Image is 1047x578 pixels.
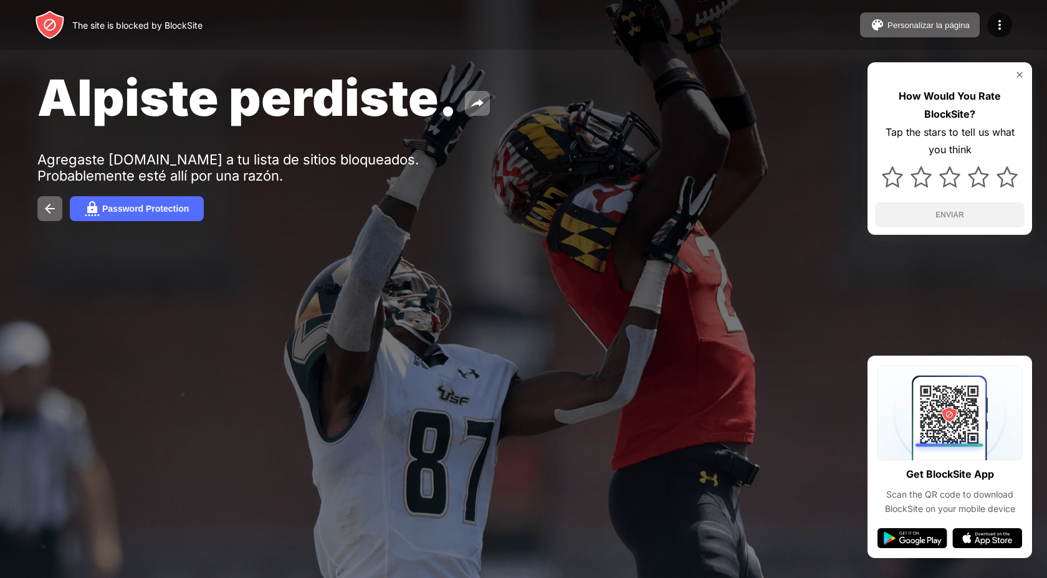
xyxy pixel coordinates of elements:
img: rate-us-close.svg [1015,70,1025,80]
img: share.svg [470,96,485,111]
button: Password Protection [70,196,204,221]
div: Scan the QR code to download BlockSite on your mobile device [877,488,1022,516]
img: star.svg [939,166,960,187]
div: How Would You Rate BlockSite? [875,87,1025,123]
div: Get BlockSite App [906,465,994,483]
div: Personalizar la página [887,21,970,30]
img: back.svg [42,201,57,216]
button: Personalizar la página [860,12,980,37]
button: ENVIAR [875,202,1025,227]
img: header-logo.svg [35,10,65,40]
div: The site is blocked by BlockSite [72,20,203,31]
div: Agregaste [DOMAIN_NAME] a tu lista de sitios bloqueados. Probablemente esté allí por una razón. [37,151,423,184]
span: Alpiste perdiste. [37,67,457,128]
img: menu-icon.svg [992,17,1007,32]
img: app-store.svg [952,528,1022,548]
img: star.svg [882,166,903,187]
div: Tap the stars to tell us what you think [875,123,1025,159]
img: star.svg [911,166,932,187]
img: star.svg [968,166,989,187]
div: Password Protection [102,204,189,214]
img: qrcode.svg [877,366,1022,460]
img: google-play.svg [877,528,947,548]
img: star.svg [997,166,1018,187]
img: password.svg [85,201,100,216]
img: pallet.svg [870,17,885,32]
